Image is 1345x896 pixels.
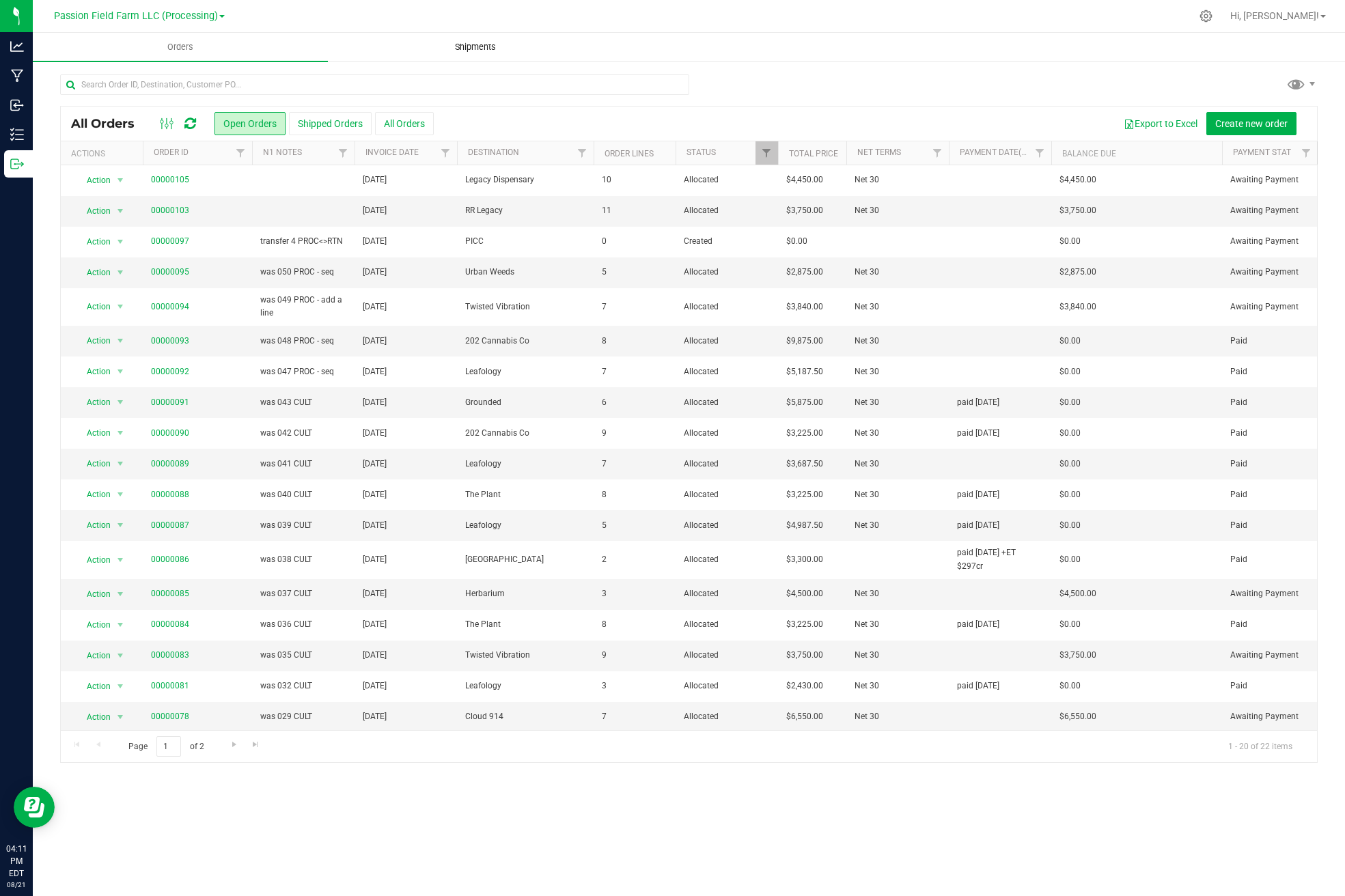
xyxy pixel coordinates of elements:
span: [GEOGRAPHIC_DATA] [465,553,585,566]
span: $3,750.00 [1059,649,1096,662]
span: [DATE] [363,519,387,532]
span: $3,750.00 [1059,204,1096,217]
a: Filter [230,141,252,165]
span: $0.00 [1059,519,1081,532]
a: 00000105 [151,173,189,186]
span: [DATE] [363,680,387,692]
span: transfer 4 PROC<>RTN [260,235,343,248]
span: [DATE] [363,488,387,501]
a: Go to the last page [246,736,266,755]
span: Action [74,331,111,350]
span: 9 [602,649,607,662]
span: Allocated [684,680,770,692]
span: was 035 CULT [260,649,312,662]
a: 00000083 [151,649,189,662]
span: Urban Weeds [465,266,585,279]
span: was 040 CULT [260,488,312,501]
span: [DATE] [363,204,387,217]
span: Page of 2 [117,736,215,757]
a: 00000094 [151,300,189,313]
span: [DATE] [363,365,387,378]
span: select [112,331,129,350]
span: $3,840.00 [1059,300,1096,313]
span: 5 [602,519,607,532]
span: [DATE] [363,266,387,279]
th: Balance Due [1051,141,1222,165]
span: $4,450.00 [1059,173,1096,186]
span: Action [74,232,111,251]
span: select [112,423,129,443]
span: 8 [602,335,607,348]
span: [DATE] [363,427,387,440]
span: $5,187.50 [786,365,823,378]
input: 1 [156,736,181,757]
span: $2,875.00 [786,266,823,279]
span: $0.00 [1059,365,1081,378]
span: Net 30 [855,587,941,600]
span: Action [74,171,111,190]
span: Net 30 [855,649,941,662]
span: was 042 CULT [260,427,312,440]
span: paid [DATE] +ET $297cr [957,546,1043,572]
span: Awaiting Payment [1230,266,1309,279]
span: was 050 PROC - seq [260,266,334,279]
span: paid [DATE] [957,519,999,532]
span: Shipments [436,41,514,53]
span: 3 [602,587,607,600]
span: 8 [602,488,607,501]
span: Net 30 [855,519,941,532]
span: [DATE] [363,396,387,409]
span: 0 [602,235,607,248]
span: Awaiting Payment [1230,649,1309,662]
a: Filter [571,141,594,165]
span: Awaiting Payment [1230,235,1309,248]
span: paid [DATE] [957,396,999,409]
span: $0.00 [1059,335,1081,348]
span: Allocated [684,710,770,723]
span: $5,875.00 [786,396,823,409]
a: 00000093 [151,335,189,348]
a: Filter [1295,141,1318,165]
inline-svg: Manufacturing [10,69,24,83]
span: Awaiting Payment [1230,173,1309,186]
span: Paid [1230,365,1309,378]
span: The Plant [465,618,585,631]
span: $0.00 [1059,553,1081,566]
span: was 048 PROC - seq [260,335,334,348]
a: Total Price [789,149,838,158]
span: Net 30 [855,488,941,501]
a: 00000097 [151,235,189,248]
span: Action [74,585,111,604]
span: $3,225.00 [786,488,823,501]
button: Export to Excel [1115,112,1206,135]
span: paid [DATE] [957,427,999,440]
span: Action [74,263,111,282]
span: [DATE] [363,618,387,631]
p: 08/21 [6,880,27,890]
div: Actions [71,149,137,158]
span: Action [74,423,111,443]
span: was 049 PROC - add a line [260,294,346,320]
span: Paid [1230,488,1309,501]
span: select [112,393,129,412]
span: Action [74,362,111,381]
span: select [112,677,129,696]
span: $3,225.00 [786,618,823,631]
span: [DATE] [363,235,387,248]
span: Allocated [684,300,770,313]
span: All Orders [71,116,148,131]
span: Action [74,297,111,316]
span: Action [74,646,111,665]
a: Go to the next page [224,736,244,755]
input: Search Order ID, Destination, Customer PO... [60,74,689,95]
span: Twisted Vibration [465,649,585,662]
a: Filter [434,141,457,165]
span: $0.00 [1059,488,1081,501]
span: Allocated [684,204,770,217]
span: 10 [602,173,611,186]
span: was 037 CULT [260,587,312,600]
span: select [112,362,129,381]
span: $6,550.00 [786,710,823,723]
span: $0.00 [1059,235,1081,248]
iframe: Resource center [14,787,55,828]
